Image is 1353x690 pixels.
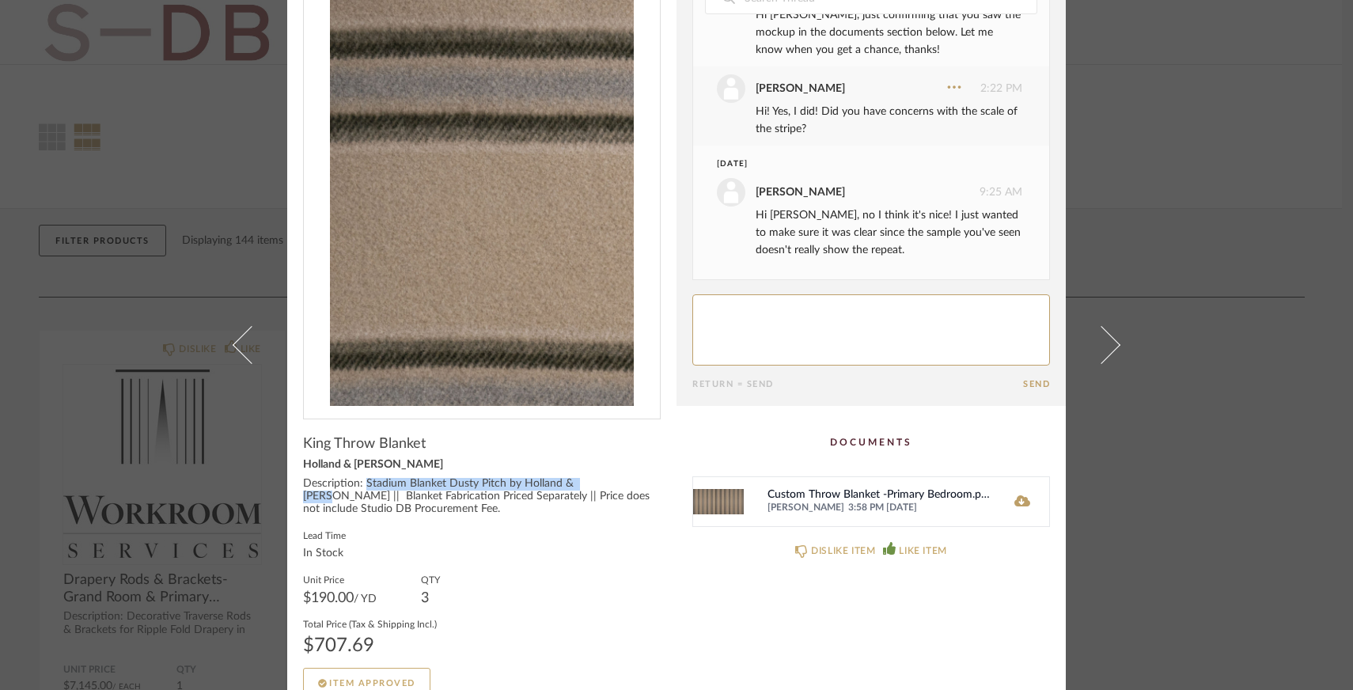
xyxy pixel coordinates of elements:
[756,80,845,97] div: [PERSON_NAME]
[303,548,346,560] div: In Stock
[756,184,845,201] div: [PERSON_NAME]
[692,379,1023,389] div: Return = Send
[421,592,440,605] div: 3
[303,529,346,541] label: Lead Time
[767,489,991,502] div: Custom Throw Blanket -Primary Bedroom.pdf
[303,636,437,655] div: $707.69
[717,158,993,170] div: [DATE]
[354,593,377,605] span: / YD
[303,591,354,605] span: $190.00
[303,478,661,516] div: Description: Stadium Blanket Dusty Pitch by Holland & [PERSON_NAME] || Blanket Fabrication Priced...
[421,573,440,586] label: QTY
[717,178,1022,207] div: 9:25 AM
[811,543,875,559] div: DISLIKE ITEM
[693,477,744,526] img: ced56118-c11c-4598-b0e0-c70275bab4d2_64x64.jpg
[303,573,377,586] label: Unit Price
[767,502,844,514] span: [PERSON_NAME]
[303,435,426,453] span: King Throw Blanket
[756,207,1022,259] div: Hi [PERSON_NAME], no I think it's nice! I just wanted to make sure it was clear since the sample ...
[329,679,415,688] span: Item Approved
[717,74,1022,103] div: 2:22 PM
[756,103,1022,138] div: Hi! Yes, I did! Did you have concerns with the scale of the stripe?
[756,6,1022,59] div: Hi [PERSON_NAME], just confirming that you saw the mockup in the documents section below. Let me ...
[899,543,946,559] div: LIKE ITEM
[1023,379,1050,389] button: Send
[303,617,437,630] label: Total Price (Tax & Shipping Incl.)
[848,502,991,514] span: 3:58 PM [DATE]
[303,459,661,472] div: Holland & [PERSON_NAME]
